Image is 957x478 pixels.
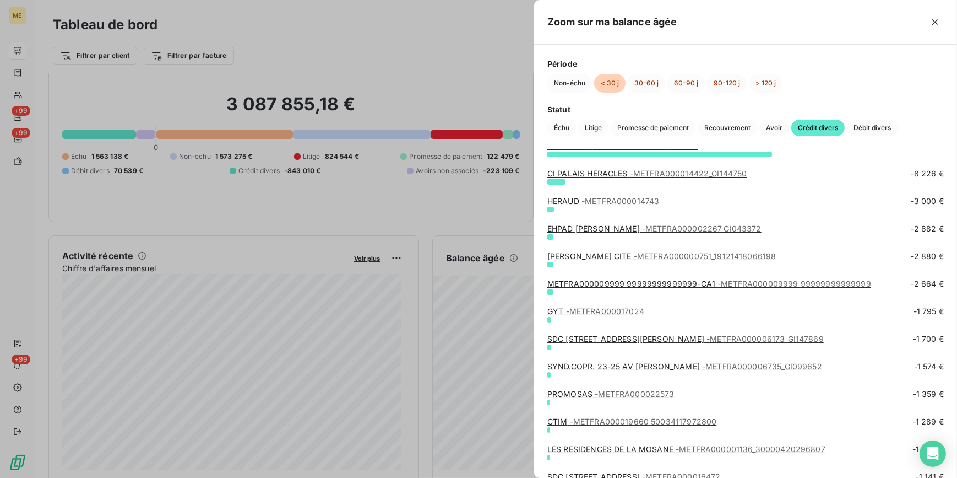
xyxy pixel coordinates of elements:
[547,334,824,343] a: SDC [STREET_ADDRESS][PERSON_NAME]
[911,223,944,234] span: -2 882 €
[547,120,576,136] button: Échu
[611,120,695,136] button: Promesse de paiement
[570,417,717,426] span: - METFRA000019660_50034117972800
[912,444,944,455] span: -1 280 €
[913,389,944,400] span: -1 359 €
[706,334,824,343] span: - METFRA000006173_GI147869
[698,120,757,136] button: Recouvrement
[628,74,665,93] button: 30-60 j
[913,334,944,345] span: -1 700 €
[642,224,762,233] span: - METFRA000002267_GI043372
[702,362,822,371] span: - METFRA000006735_GI099652
[547,251,776,261] a: [PERSON_NAME] CITE
[911,196,944,207] span: -3 000 €
[547,14,677,30] h5: Zoom sur ma balance âgée
[547,169,747,178] a: CI PALAIS HERACLES
[578,120,608,136] button: Litige
[594,74,626,93] button: < 30 j
[912,416,944,427] span: -1 289 €
[547,58,944,69] span: Période
[547,104,944,115] span: Statut
[749,74,782,93] button: > 120 j
[667,74,705,93] button: 60-90 j
[547,307,644,316] a: GYT
[566,307,644,316] span: - METFRA000017024
[911,278,944,289] span: -2 664 €
[547,362,822,371] a: SYND.COPR. 23-25 AV [PERSON_NAME]
[547,279,871,288] a: METFRA000009999_99999999999999-CA1
[914,361,944,372] span: -1 574 €
[676,444,825,454] span: - METFRA000001136_30000420296807
[911,168,944,179] span: -8 226 €
[547,224,762,233] a: EHPAD [PERSON_NAME]
[791,120,845,136] button: Crédit divers
[920,441,946,467] div: Open Intercom Messenger
[595,389,674,399] span: - METFRA000022573
[547,389,675,399] a: PROMOSAS
[630,169,747,178] span: - METFRA000014422_GI144750
[911,251,944,262] span: -2 880 €
[547,417,716,426] a: CTIM
[707,74,747,93] button: 90-120 j
[547,196,659,206] a: HERAUD
[914,306,944,317] span: -1 795 €
[634,251,776,261] span: - METFRA000000751_19121418066198
[759,120,789,136] button: Avoir
[581,196,659,206] span: - METFRA000014743
[547,74,592,93] button: Non-échu
[547,444,825,454] a: LES RESIDENCES DE LA MOSANE
[717,279,871,288] span: - METFRA000009999_99999999999999
[847,120,898,136] button: Débit divers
